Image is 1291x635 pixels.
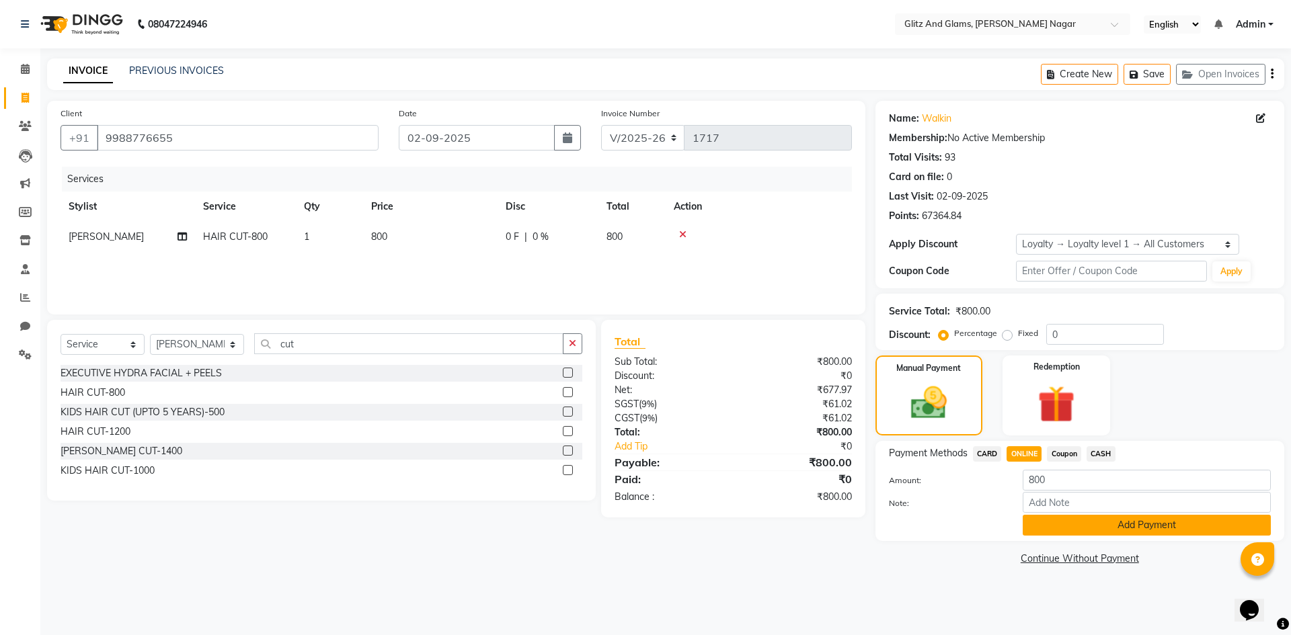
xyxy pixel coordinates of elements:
[607,230,623,243] span: 800
[733,425,861,439] div: ₹800.00
[604,383,733,397] div: Net:
[889,170,944,184] div: Card on file:
[937,189,988,204] div: 02-09-2025
[129,65,224,77] a: PREVIOUS INVOICES
[61,405,225,419] div: KIDS HAIR CUT (UPTO 5 YEARS)-500
[945,151,955,165] div: 93
[533,230,549,244] span: 0 %
[733,397,861,411] div: ₹61.02
[947,170,952,184] div: 0
[889,131,1271,145] div: No Active Membership
[889,151,942,165] div: Total Visits:
[889,304,950,319] div: Service Total:
[604,425,733,439] div: Total:
[642,413,655,423] span: 9%
[296,192,363,222] th: Qty
[1212,261,1251,282] button: Apply
[889,209,919,223] div: Points:
[1023,492,1271,513] input: Add Note
[604,369,733,383] div: Discount:
[604,490,733,504] div: Balance :
[61,125,98,151] button: +91
[63,59,113,83] a: INVOICE
[1041,64,1118,85] button: Create New
[498,192,598,222] th: Disc
[733,355,861,369] div: ₹800.00
[900,382,958,423] img: _cash.svg
[604,454,733,470] div: Payable:
[879,497,1013,509] label: Note:
[889,189,934,204] div: Last Visit:
[62,167,862,192] div: Services
[878,552,1282,566] a: Continue Without Payment
[955,304,990,319] div: ₹800.00
[97,125,379,151] input: Search by Name/Mobile/Email/Code
[1047,446,1081,462] span: Coupon
[304,230,309,243] span: 1
[1026,381,1087,427] img: _gift.svg
[889,446,968,460] span: Payment Methods
[371,230,387,243] span: 800
[1176,64,1265,85] button: Open Invoices
[733,411,861,425] div: ₹61.02
[889,264,1016,278] div: Coupon Code
[61,386,125,400] div: HAIR CUT-800
[399,108,417,120] label: Date
[61,192,195,222] th: Stylist
[61,425,130,439] div: HAIR CUT-1200
[604,355,733,369] div: Sub Total:
[889,131,947,145] div: Membership:
[604,411,733,425] div: ( )
[666,192,852,222] th: Action
[754,439,861,454] div: ₹0
[598,192,666,222] th: Total
[363,192,498,222] th: Price
[922,209,962,223] div: 67364.84
[733,383,861,397] div: ₹677.97
[1087,446,1116,462] span: CASH
[254,333,563,354] input: Search or Scan
[889,328,931,342] div: Discount:
[615,398,639,410] span: SGST
[973,446,1002,462] span: CARD
[615,335,645,349] span: Total
[1023,515,1271,536] button: Add Payment
[1023,470,1271,491] input: Amount
[733,369,861,383] div: ₹0
[896,362,961,374] label: Manual Payment
[889,112,919,126] div: Name:
[922,112,951,126] a: Walkin
[61,464,155,478] div: KIDS HAIR CUT-1000
[604,471,733,487] div: Paid:
[203,230,268,243] span: HAIR CUT-800
[604,439,754,454] a: Add Tip
[195,192,296,222] th: Service
[733,490,861,504] div: ₹800.00
[954,327,997,339] label: Percentage
[1007,446,1042,462] span: ONLINE
[61,108,82,120] label: Client
[69,230,144,243] span: [PERSON_NAME]
[1124,64,1171,85] button: Save
[889,237,1016,251] div: Apply Discount
[641,398,654,409] span: 9%
[524,230,527,244] span: |
[733,454,861,470] div: ₹800.00
[1235,581,1278,622] iframe: chat widget
[61,444,182,458] div: [PERSON_NAME] CUT-1400
[879,474,1013,486] label: Amount:
[601,108,660,120] label: Invoice Number
[61,366,222,380] div: EXECUTIVE HYDRA FACIAL + PEELS
[1016,261,1207,282] input: Enter Offer / Coupon Code
[615,412,639,424] span: CGST
[34,5,126,43] img: logo
[1236,17,1265,32] span: Admin
[604,397,733,411] div: ( )
[733,471,861,487] div: ₹0
[1018,327,1038,339] label: Fixed
[148,5,207,43] b: 08047224946
[1033,361,1080,373] label: Redemption
[506,230,519,244] span: 0 F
